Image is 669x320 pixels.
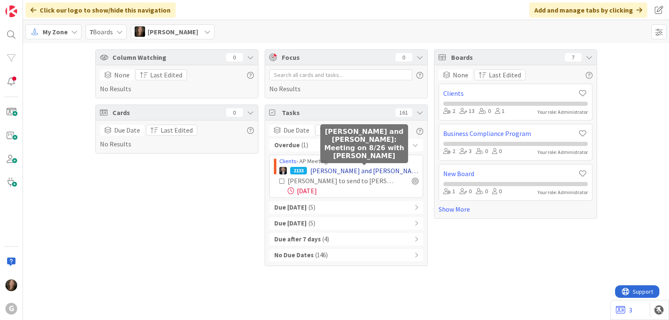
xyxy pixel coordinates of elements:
div: 0 [476,147,488,156]
div: [DATE] [288,186,419,196]
span: Boards [89,27,113,37]
span: Focus [282,52,389,62]
div: 1 [443,187,455,196]
a: Show More [439,204,592,214]
div: 13 [460,107,475,116]
div: [PERSON_NAME] to send to [PERSON_NAME] and cc [PERSON_NAME] and Kelly [EMAIL_ADDRESS][PERSON_NAME... [288,176,393,186]
div: Add and manage tabs by clicking [529,3,647,18]
img: BG [279,167,287,174]
a: 3 [616,305,632,315]
button: Last Edited [135,69,187,80]
div: 0 [460,187,472,196]
span: Column Watching [112,52,222,62]
div: G [5,303,17,315]
a: New Board [443,169,578,179]
div: 0 [226,108,243,117]
a: Business Compliance Program [443,128,578,138]
div: Click our logo to show/hide this navigation [26,3,176,18]
div: 0 [226,53,243,61]
a: Clients [279,157,296,165]
span: ( 4 ) [322,235,329,244]
div: Your role: Administrator [538,148,588,156]
a: Clients [443,88,578,98]
div: No Results [100,69,254,94]
h5: [PERSON_NAME] and [PERSON_NAME]: Meeting on 8/26 with [PERSON_NAME] [324,128,405,160]
div: › AP Meeting [279,157,419,166]
span: ( 146 ) [315,251,328,260]
span: Boards [451,52,561,62]
span: Last Edited [489,70,521,80]
span: Support [18,1,38,11]
span: [PERSON_NAME] and [PERSON_NAME]: Meeting on 8/26 with [PERSON_NAME] [310,166,419,176]
span: Cards [112,108,222,118]
button: Due Date [315,125,360,136]
span: Due Date [283,125,309,135]
span: Tasks [282,108,391,118]
div: 0 [476,187,488,196]
div: 3 [460,147,472,156]
div: 0 [479,107,491,116]
div: 7 [565,53,582,61]
div: Your role: Administrator [538,108,588,116]
img: Visit kanbanzone.com [5,5,17,17]
span: None [114,70,130,80]
span: ( 5 ) [309,203,315,212]
span: None [453,70,468,80]
div: 2133 [290,167,307,174]
div: 0 [492,187,502,196]
img: SB [135,26,145,37]
div: 2 [443,107,455,116]
div: 161 [396,108,412,117]
b: Due [DATE] [274,203,307,212]
input: Search all cards and tasks... [269,69,412,80]
b: Due after 7 days [274,235,321,244]
img: SB [5,279,17,291]
b: Overdue [274,141,300,150]
span: Due Date [114,125,140,135]
div: 1 [495,107,505,116]
div: 0 [492,147,502,156]
div: 2 [443,147,455,156]
button: Last Edited [474,69,526,80]
span: Last Edited [161,125,193,135]
div: No Results [100,125,254,149]
b: 7 [89,28,93,36]
span: My Zone [43,27,68,37]
span: ( 5 ) [309,219,315,228]
b: Due [DATE] [274,219,307,228]
b: No Due Dates [274,251,314,260]
div: Your role: Administrator [538,189,588,196]
button: Last Edited [146,125,197,136]
span: ( 1 ) [301,141,308,150]
div: 0 [396,53,412,61]
div: No Results [269,69,423,94]
span: Last Edited [150,70,182,80]
span: [PERSON_NAME] [148,27,198,37]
